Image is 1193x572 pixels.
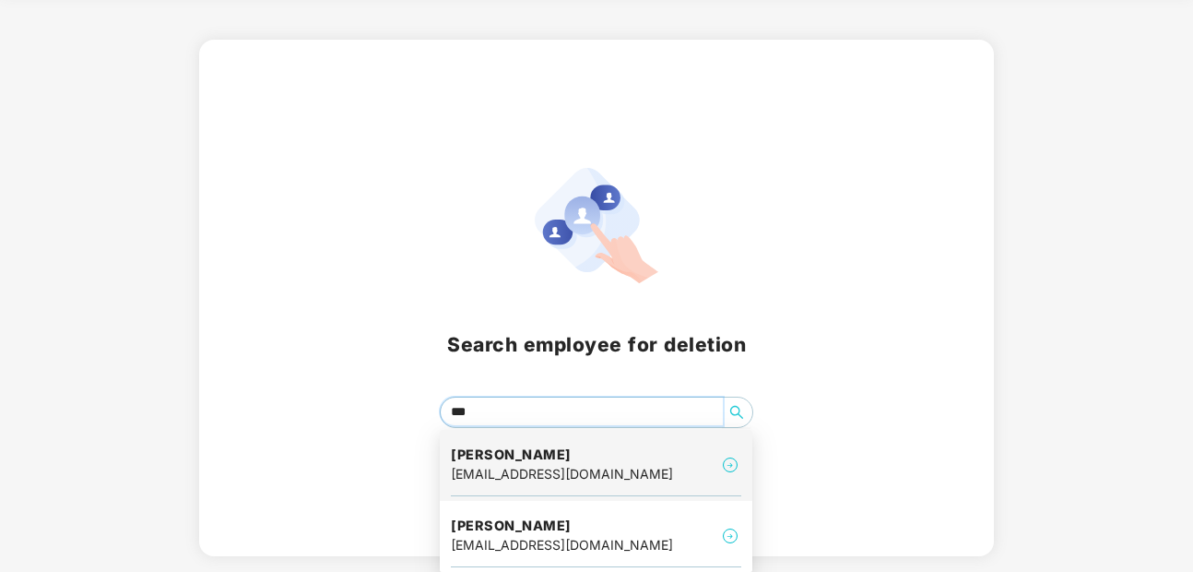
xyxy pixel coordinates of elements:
span: search [722,405,751,420]
img: svg+xml;base64,PHN2ZyB4bWxucz0iaHR0cDovL3d3dy53My5vcmcvMjAwMC9zdmciIHhtbG5zOnhsaW5rPSJodHRwOi8vd3... [535,168,658,283]
h4: [PERSON_NAME] [451,446,673,464]
button: search [722,398,751,427]
img: svg+xml;base64,PHN2ZyB4bWxucz0iaHR0cDovL3d3dy53My5vcmcvMjAwMC9zdmciIHdpZHRoPSIyNCIgaGVpZ2h0PSIyNC... [719,454,741,476]
div: [EMAIL_ADDRESS][DOMAIN_NAME] [451,535,673,555]
h2: Search employee for deletion [221,329,973,360]
img: svg+xml;base64,PHN2ZyB4bWxucz0iaHR0cDovL3d3dy53My5vcmcvMjAwMC9zdmciIHdpZHRoPSIyNCIgaGVpZ2h0PSIyNC... [719,525,741,547]
h4: [PERSON_NAME] [451,517,673,535]
div: [EMAIL_ADDRESS][DOMAIN_NAME] [451,464,673,484]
